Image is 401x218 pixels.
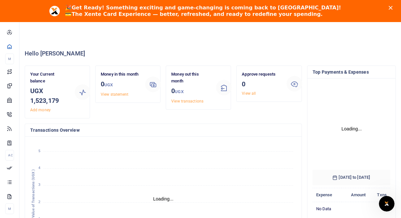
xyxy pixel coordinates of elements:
img: Profile image for Aceng [49,6,60,16]
p: Money out this month [171,71,211,85]
p: Approve requests [242,71,281,78]
th: Expense [313,188,342,202]
p: Money in this month [101,71,140,78]
b: Get Ready! Something exciting and game-changing is coming back to [GEOGRAPHIC_DATA]! [71,5,341,11]
a: View transactions [171,99,203,103]
text: Loading... [153,196,174,201]
b: The Xente Card Experience — better, refreshed, and ready to redefine your spending. [71,11,322,17]
h3: UGX 1,523,179 [30,86,70,105]
text: Value of Transactions (UGX ) [31,169,35,218]
h3: 0 [101,79,140,90]
div: Close [389,6,395,10]
div: 🎉 💳 [65,5,341,18]
h3: 0 [171,86,211,97]
small: UGX [104,82,113,87]
li: Ac [5,150,14,161]
text: Loading... [341,126,362,131]
p: Your Current balance [30,71,70,85]
tspan: 3 [38,183,40,187]
h4: Hello [PERSON_NAME] [25,50,396,57]
tspan: 4 [38,166,40,170]
th: Amount [342,188,369,202]
th: Txns [369,188,390,202]
li: M [5,203,14,214]
h3: 0 [242,79,281,89]
a: View all [242,91,256,96]
iframe: Intercom live chat [379,196,395,212]
tspan: 5 [38,149,40,153]
td: No data [313,202,391,215]
a: Add money [30,108,51,112]
tspan: 2 [38,200,40,204]
li: M [5,54,14,64]
h4: Top Payments & Expenses [313,68,391,76]
a: View statement [101,92,128,97]
small: UGX [175,89,183,94]
h6: [DATE] to [DATE] [313,170,391,185]
h4: Transactions Overview [30,127,296,134]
